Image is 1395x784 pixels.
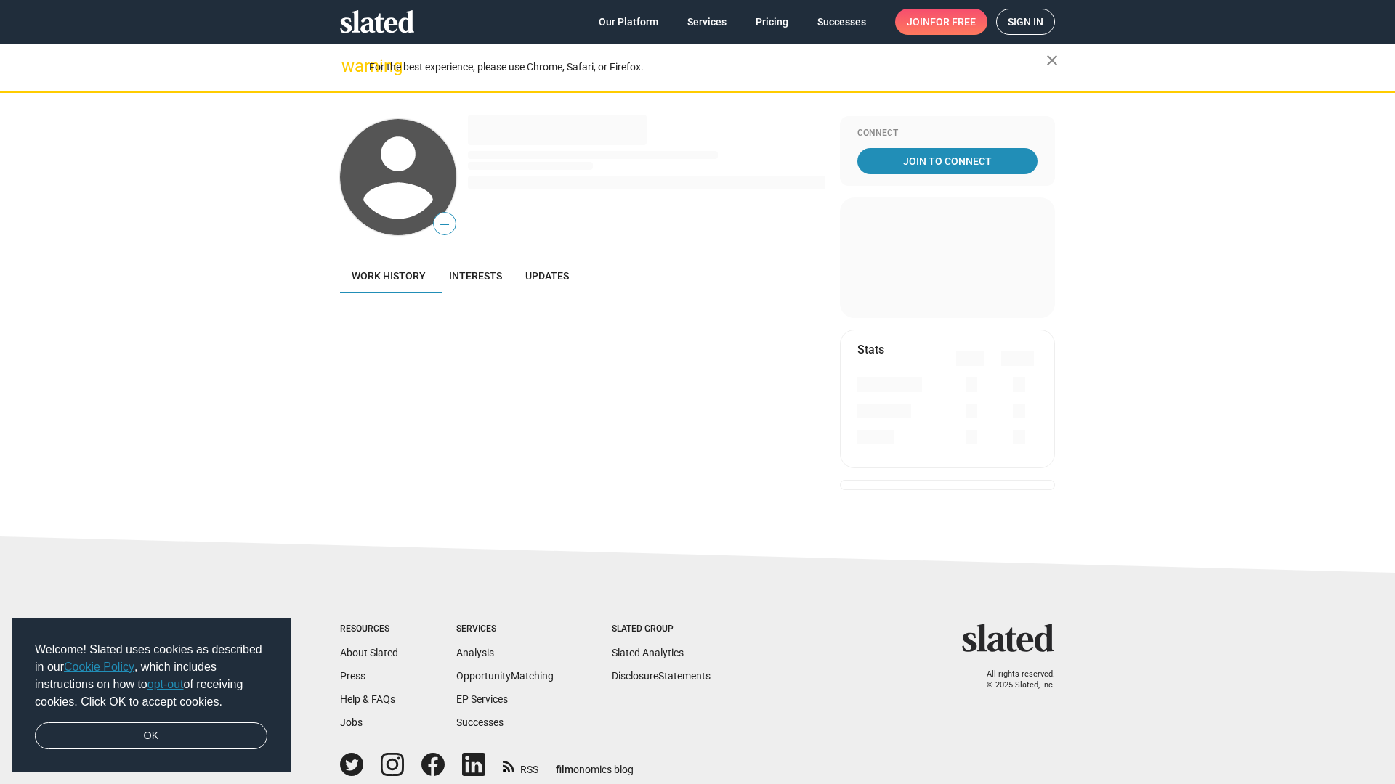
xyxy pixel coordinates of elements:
[12,618,291,773] div: cookieconsent
[352,270,426,282] span: Work history
[1008,9,1043,34] span: Sign in
[996,9,1055,35] a: Sign in
[907,9,976,35] span: Join
[35,641,267,711] span: Welcome! Slated uses cookies as described in our , which includes instructions on how to of recei...
[612,647,684,658] a: Slated Analytics
[340,670,365,682] a: Press
[857,342,884,357] mat-card-title: Stats
[340,693,395,705] a: Help & FAQs
[525,270,569,282] span: Updates
[449,270,502,282] span: Interests
[503,754,538,777] a: RSS
[857,148,1038,174] a: Join To Connect
[456,670,554,682] a: OpportunityMatching
[612,670,711,682] a: DisclosureStatements
[587,9,670,35] a: Our Platform
[930,9,976,35] span: for free
[64,661,134,673] a: Cookie Policy
[556,751,634,777] a: filmonomics blog
[860,148,1035,174] span: Join To Connect
[340,716,363,728] a: Jobs
[599,9,658,35] span: Our Platform
[147,678,184,690] a: opt-out
[341,57,359,75] mat-icon: warning
[895,9,987,35] a: Joinfor free
[456,693,508,705] a: EP Services
[456,624,554,635] div: Services
[456,716,504,728] a: Successes
[514,258,581,293] a: Updates
[756,9,788,35] span: Pricing
[340,647,398,658] a: About Slated
[340,624,398,635] div: Resources
[369,57,1046,77] div: For the best experience, please use Chrome, Safari, or Firefox.
[456,647,494,658] a: Analysis
[340,258,437,293] a: Work history
[806,9,878,35] a: Successes
[857,128,1038,139] div: Connect
[437,258,514,293] a: Interests
[676,9,738,35] a: Services
[744,9,800,35] a: Pricing
[434,215,456,234] span: —
[556,764,573,775] span: film
[612,624,711,635] div: Slated Group
[971,669,1055,690] p: All rights reserved. © 2025 Slated, Inc.
[35,722,267,750] a: dismiss cookie message
[687,9,727,35] span: Services
[817,9,866,35] span: Successes
[1043,52,1061,69] mat-icon: close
